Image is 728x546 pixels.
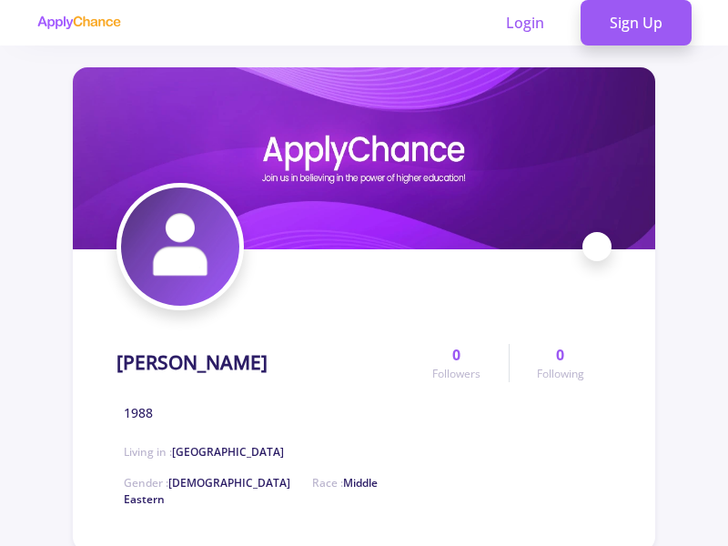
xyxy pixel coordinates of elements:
a: 0Followers [405,344,508,382]
span: Followers [432,366,480,382]
span: Middle Eastern [124,475,378,507]
img: applychance logo text only [36,15,121,30]
span: [GEOGRAPHIC_DATA] [172,444,284,460]
span: [DEMOGRAPHIC_DATA] [168,475,290,490]
a: 0Following [509,344,612,382]
img: Niloofar Taghianavatar [121,187,239,306]
span: Living in : [124,444,284,460]
span: 1988 [124,403,153,422]
img: Niloofar Taghiancover image [73,67,655,249]
span: Following [537,366,584,382]
span: Gender : [124,475,290,490]
h1: [PERSON_NAME] [116,351,268,374]
span: Race : [124,475,378,507]
span: 0 [556,344,564,366]
span: 0 [452,344,460,366]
